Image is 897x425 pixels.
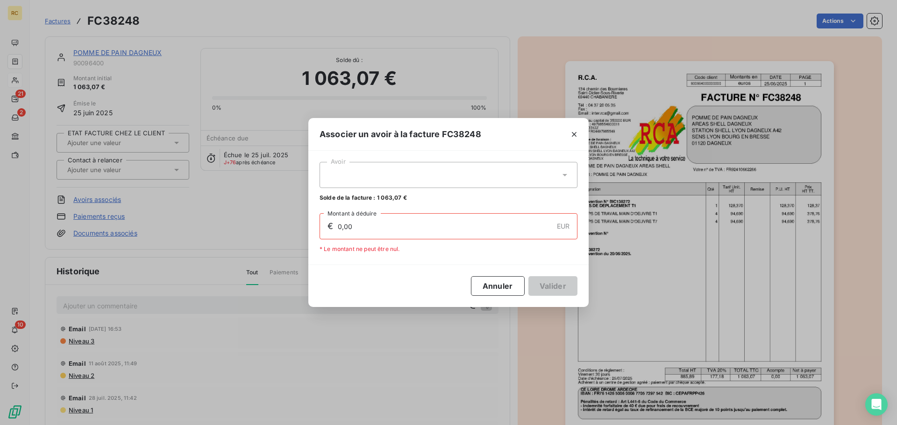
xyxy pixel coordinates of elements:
[471,276,525,296] button: Annuler
[528,276,577,296] button: Valider
[320,128,481,140] span: Associer un avoir à la facture FC38248
[320,245,400,253] span: * Le montant ne peut être nul.
[865,393,888,416] div: Open Intercom Messenger
[320,194,375,202] span: Solde de la facture :
[377,194,407,202] span: 1 063,07 €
